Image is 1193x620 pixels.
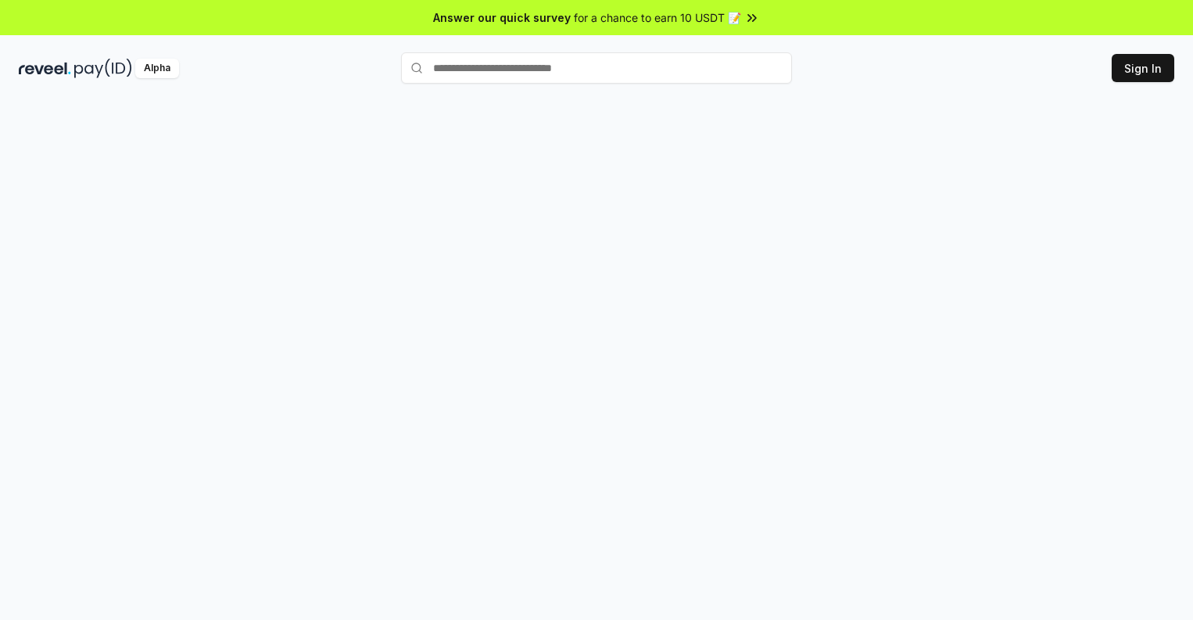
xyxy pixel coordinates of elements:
[135,59,179,78] div: Alpha
[574,9,741,26] span: for a chance to earn 10 USDT 📝
[433,9,571,26] span: Answer our quick survey
[19,59,71,78] img: reveel_dark
[74,59,132,78] img: pay_id
[1112,54,1174,82] button: Sign In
